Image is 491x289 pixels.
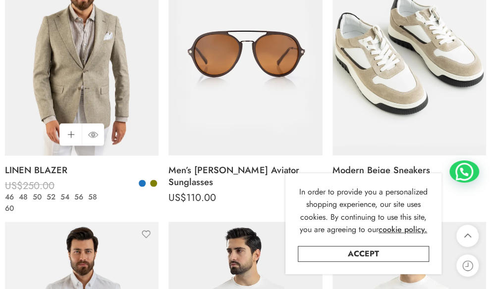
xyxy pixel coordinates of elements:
a: Olive [149,179,158,188]
bdi: 110.00 [168,191,216,205]
a: Accept [298,246,429,262]
bdi: 175.00 [5,191,53,205]
a: LINEN BLAZER [5,160,159,180]
span: In order to provide you a personalized shopping experience, our site uses cookies. By continuing ... [299,186,428,236]
a: 60 [2,203,16,214]
a: 46 [2,192,16,203]
a: 58 [86,192,100,203]
a: 54 [58,192,72,203]
span: US$ [5,179,23,193]
bdi: 250.00 [5,179,55,193]
a: 50 [30,192,44,203]
a: Select options for “LINEN BLAZER” [59,123,82,145]
a: cookie policy. [379,223,427,236]
a: 56 [72,192,86,203]
a: Men’s [PERSON_NAME] Aviator Sunglasses [168,160,322,192]
span: US$ [168,191,186,205]
a: 52 [44,192,58,203]
a: Modern Beige Sneakers [332,160,486,180]
span: US$ [5,191,23,205]
a: Blue [138,179,147,188]
a: 48 [16,192,30,203]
